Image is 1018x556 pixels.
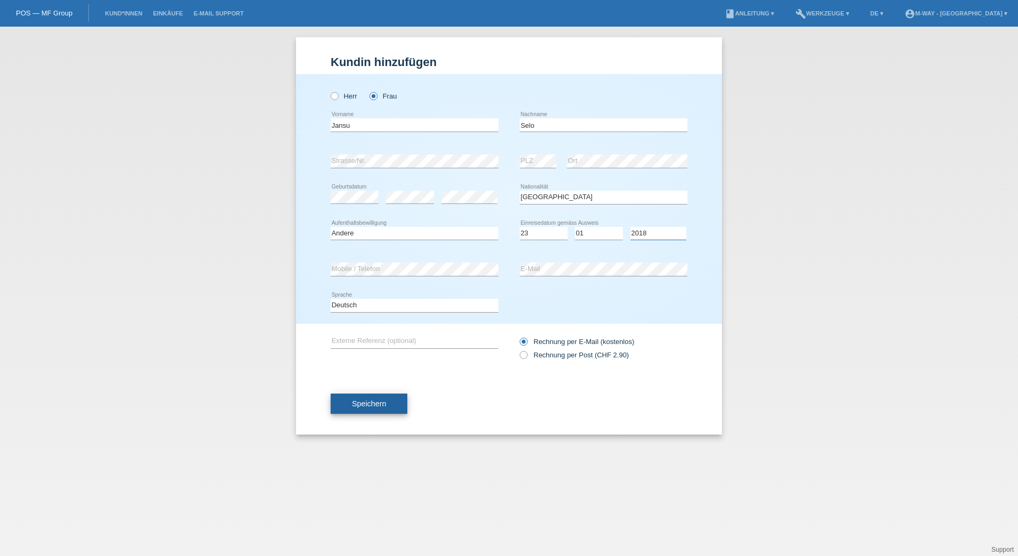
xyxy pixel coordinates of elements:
[865,10,889,17] a: DE ▾
[16,9,72,17] a: POS — MF Group
[331,92,338,99] input: Herr
[352,399,386,408] span: Speichern
[790,10,855,17] a: buildWerkzeuge ▾
[725,9,735,19] i: book
[520,338,634,346] label: Rechnung per E-Mail (kostenlos)
[370,92,376,99] input: Frau
[991,546,1014,553] a: Support
[520,351,629,359] label: Rechnung per Post (CHF 2.90)
[100,10,147,17] a: Kund*innen
[520,338,527,351] input: Rechnung per E-Mail (kostenlos)
[520,351,527,364] input: Rechnung per Post (CHF 2.90)
[188,10,249,17] a: E-Mail Support
[795,9,806,19] i: build
[331,55,687,69] h1: Kundin hinzufügen
[331,394,407,414] button: Speichern
[147,10,188,17] a: Einkäufe
[719,10,779,17] a: bookAnleitung ▾
[331,92,357,100] label: Herr
[905,9,915,19] i: account_circle
[899,10,1013,17] a: account_circlem-way - [GEOGRAPHIC_DATA] ▾
[370,92,397,100] label: Frau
